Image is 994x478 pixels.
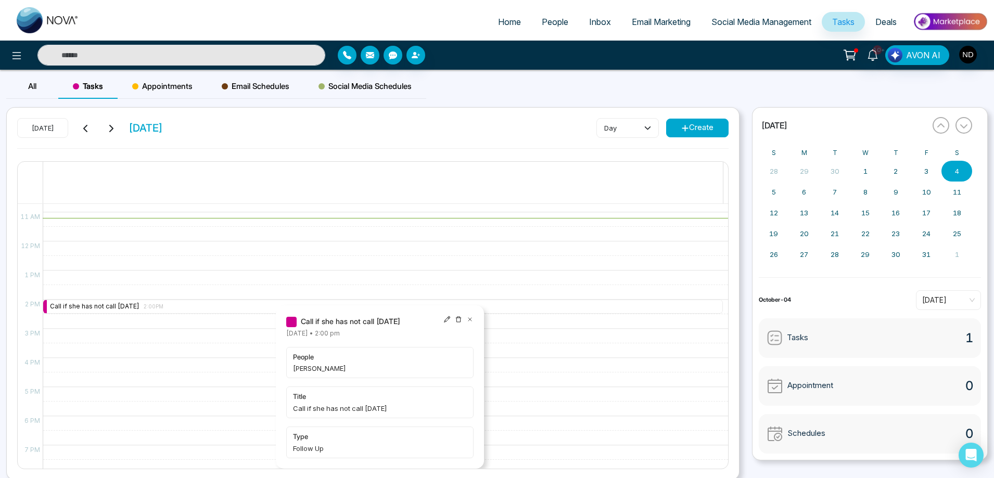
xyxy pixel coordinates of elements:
a: Deals [865,12,907,32]
abbr: October 14, 2025 [831,209,839,217]
abbr: October 21, 2025 [831,229,839,238]
span: Email Schedules [222,80,289,93]
span: Today [922,292,975,308]
span: Home [498,17,521,27]
abbr: October 29, 2025 [861,250,870,259]
button: September 29, 2025 [789,161,820,182]
button: Create [666,119,729,137]
button: October 29, 2025 [850,244,881,265]
abbr: October 7, 2025 [833,188,837,196]
abbr: Saturday [955,149,959,157]
button: October 13, 2025 [789,202,820,223]
button: October 24, 2025 [911,223,942,244]
button: October 4, 2025 [941,161,972,182]
button: October 23, 2025 [881,223,911,244]
div: Open Intercom Messenger [959,443,984,468]
abbr: October 19, 2025 [769,229,778,238]
button: October 21, 2025 [820,223,850,244]
abbr: September 28, 2025 [770,167,778,175]
img: Schedules [767,425,783,442]
span: [DATE] • 2:00 pm [286,329,340,337]
a: 10+ [860,45,885,63]
abbr: October 25, 2025 [953,229,961,238]
button: October 25, 2025 [941,223,972,244]
img: Lead Flow [888,48,902,62]
span: All [28,81,36,91]
button: AVON AI [885,45,949,65]
img: Appointment [767,378,783,394]
span: Social Media Management [711,17,811,27]
abbr: October 1, 2025 [863,167,868,175]
abbr: October 17, 2025 [922,209,931,217]
button: October 3, 2025 [911,161,942,182]
button: October 1, 2025 [850,161,881,182]
abbr: October 8, 2025 [863,188,868,196]
span: 4 PM [22,358,43,366]
abbr: October 3, 2025 [924,167,928,175]
div: Call if she has not call [DATE] [50,302,163,312]
button: October 31, 2025 [911,244,942,265]
img: Tasks [767,330,783,346]
abbr: October 11, 2025 [953,188,961,196]
button: October 11, 2025 [941,182,972,202]
a: Inbox [579,12,621,32]
abbr: October 13, 2025 [800,209,808,217]
abbr: October 26, 2025 [770,250,778,259]
abbr: October 24, 2025 [922,229,931,238]
abbr: October 12, 2025 [770,209,778,217]
abbr: Sunday [772,149,776,157]
button: October 8, 2025 [850,182,881,202]
span: title [293,391,467,402]
strong: October-04 [759,296,791,303]
button: day [596,118,659,138]
a: People [531,12,579,32]
abbr: October 20, 2025 [800,229,809,238]
span: Email Marketing [632,17,691,27]
abbr: November 1, 2025 [955,250,959,259]
span: 3 PM [22,329,43,337]
span: Tasks [832,17,855,27]
button: October 6, 2025 [789,182,820,202]
abbr: September 29, 2025 [800,167,809,175]
button: October 17, 2025 [911,202,942,223]
span: Tasks [787,332,808,344]
button: October 27, 2025 [789,244,820,265]
abbr: October 6, 2025 [802,188,806,196]
img: Nova CRM Logo [17,7,79,33]
abbr: Monday [801,149,807,157]
span: Deals [875,17,897,27]
span: Schedules [787,428,825,440]
abbr: October 18, 2025 [953,209,961,217]
button: October 20, 2025 [789,223,820,244]
abbr: October 2, 2025 [894,167,898,175]
button: October 5, 2025 [759,182,789,202]
span: 7 PM [22,446,43,454]
button: October 19, 2025 [759,223,789,244]
img: Market-place.gif [912,10,988,33]
span: 6 PM [22,417,43,424]
abbr: October 31, 2025 [922,250,931,259]
span: 2 PM [22,300,43,308]
button: November 1, 2025 [941,244,972,265]
button: [DATE] [17,118,68,138]
abbr: October 9, 2025 [894,188,898,196]
abbr: October 23, 2025 [891,229,900,238]
button: October 10, 2025 [911,182,942,202]
button: October 2, 2025 [881,161,911,182]
span: 2:00PM [144,304,163,309]
button: [DATE] [759,120,927,131]
abbr: October 22, 2025 [861,229,870,238]
abbr: October 27, 2025 [800,250,808,259]
span: people [293,352,467,362]
span: Social Media Schedules [318,80,412,93]
abbr: October 10, 2025 [922,188,931,196]
span: type [293,431,467,442]
span: 10+ [873,45,882,55]
span: Call if she has not call [DATE] [293,403,467,414]
span: 5 PM [22,387,43,395]
abbr: Thursday [894,149,898,157]
span: 0 [965,424,973,443]
span: Appointment [787,380,833,392]
a: Tasks [822,12,865,32]
button: October 9, 2025 [881,182,911,202]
